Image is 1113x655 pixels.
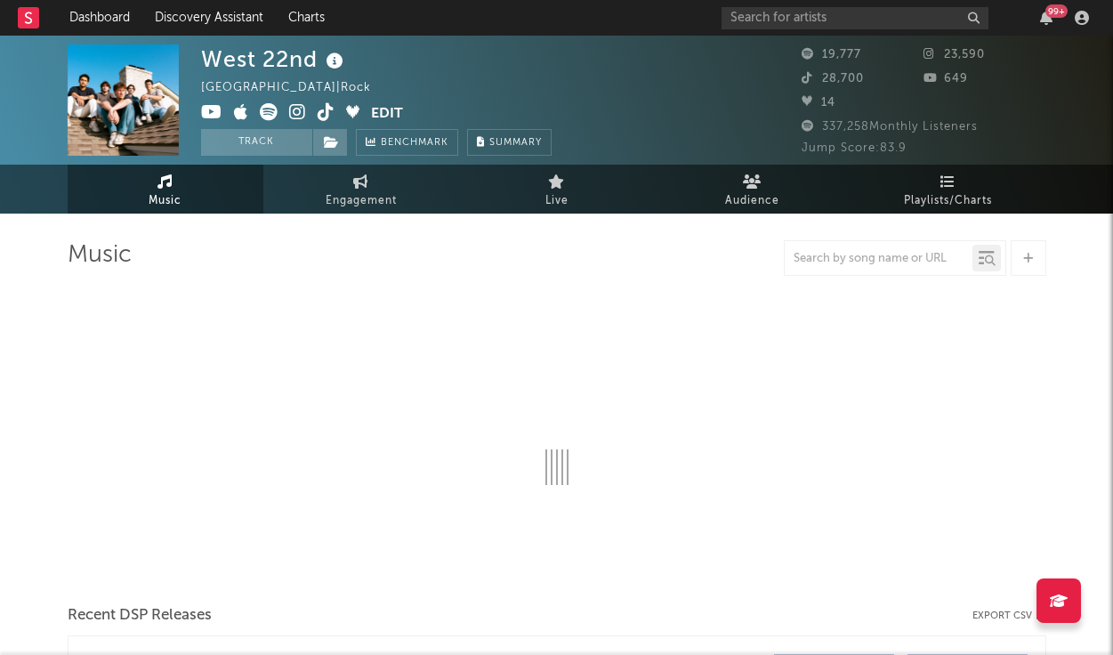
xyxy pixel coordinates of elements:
[356,129,458,156] a: Benchmark
[68,165,263,214] a: Music
[489,138,542,148] span: Summary
[381,133,448,154] span: Benchmark
[545,190,569,212] span: Live
[459,165,655,214] a: Live
[923,49,985,61] span: 23,590
[655,165,851,214] a: Audience
[722,7,988,29] input: Search for artists
[68,605,212,627] span: Recent DSP Releases
[201,77,391,99] div: [GEOGRAPHIC_DATA] | Rock
[802,73,864,85] span: 28,700
[802,49,861,61] span: 19,777
[725,190,779,212] span: Audience
[263,165,459,214] a: Engagement
[201,44,348,74] div: West 22nd
[802,121,978,133] span: 337,258 Monthly Listeners
[326,190,397,212] span: Engagement
[201,129,312,156] button: Track
[1040,11,1053,25] button: 99+
[802,142,907,154] span: Jump Score: 83.9
[1045,4,1068,18] div: 99 +
[904,190,992,212] span: Playlists/Charts
[802,97,835,109] span: 14
[371,103,403,125] button: Edit
[149,190,181,212] span: Music
[851,165,1046,214] a: Playlists/Charts
[972,611,1046,621] button: Export CSV
[785,252,972,266] input: Search by song name or URL
[467,129,552,156] button: Summary
[923,73,968,85] span: 649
